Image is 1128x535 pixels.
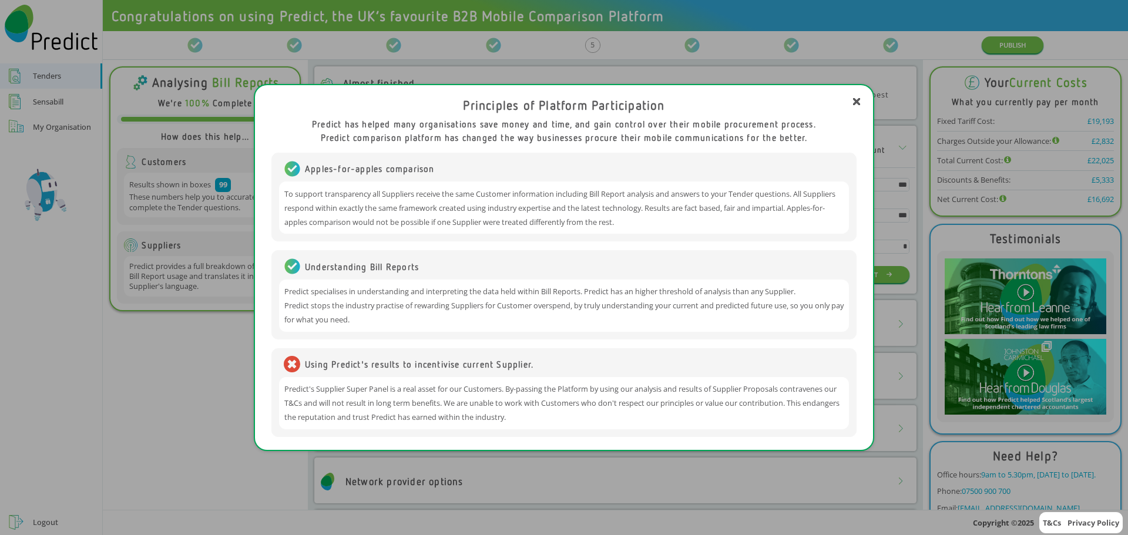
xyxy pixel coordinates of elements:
[279,377,849,429] div: Predict's Supplier Super Panel is a real asset for our Customers. By-passing the Platform by usin...
[279,280,849,332] div: Predict specialises in understanding and interpreting the data held within Bill Reports. Predict ...
[1067,517,1119,528] a: Privacy Policy
[271,117,857,144] div: Predict has helped many organisations save money and time, and gain control over their mobile pro...
[284,258,849,275] div: Understanding Bill Reports
[284,356,849,373] div: Using Predict's results to incentivise current Supplier.
[1043,517,1061,528] a: T&Cs
[279,181,849,234] div: To support transparency all Suppliers receive the same Customer information including Bill Report...
[463,98,664,112] div: Principles of Platform Participation
[284,160,849,177] div: Apples-for-apples comparison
